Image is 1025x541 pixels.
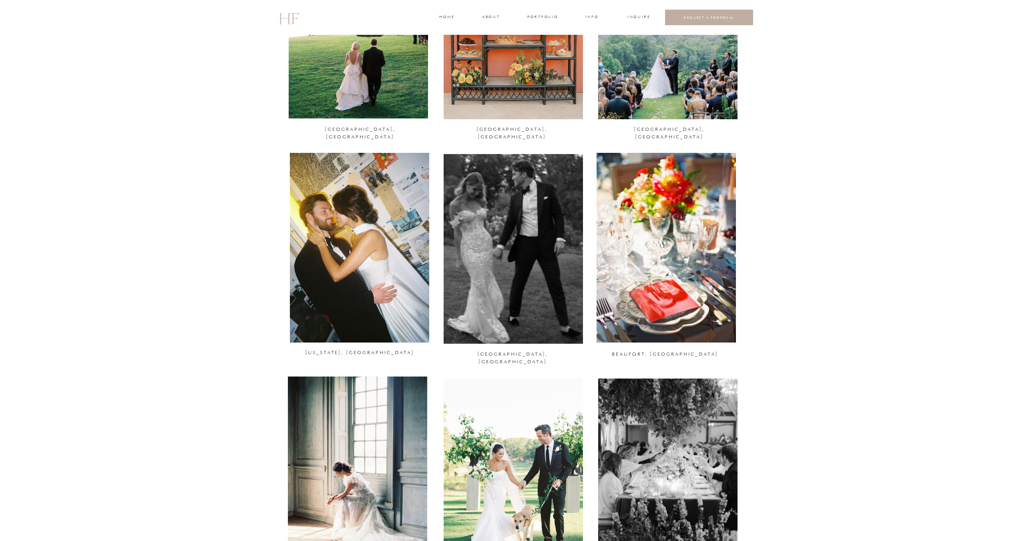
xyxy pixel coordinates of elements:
[452,126,572,136] a: [GEOGRAPHIC_DATA], [GEOGRAPHIC_DATA]
[300,126,420,136] a: [GEOGRAPHIC_DATA], [GEOGRAPHIC_DATA]
[585,14,599,21] a: INFO
[452,351,573,361] a: [GEOGRAPHIC_DATA], [GEOGRAPHIC_DATA]
[671,15,747,20] a: REQUEST A PROPOSAL
[605,351,725,361] a: BEAUFORT, [GEOGRAPHIC_DATA]
[627,14,649,21] a: INQUIRE
[482,14,499,21] a: about
[439,14,454,21] a: home
[279,6,299,29] a: HF
[299,349,420,360] a: [US_STATE], [GEOGRAPHIC_DATA]
[527,14,557,21] a: portfolio
[609,126,729,136] a: [GEOGRAPHIC_DATA], [GEOGRAPHIC_DATA]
